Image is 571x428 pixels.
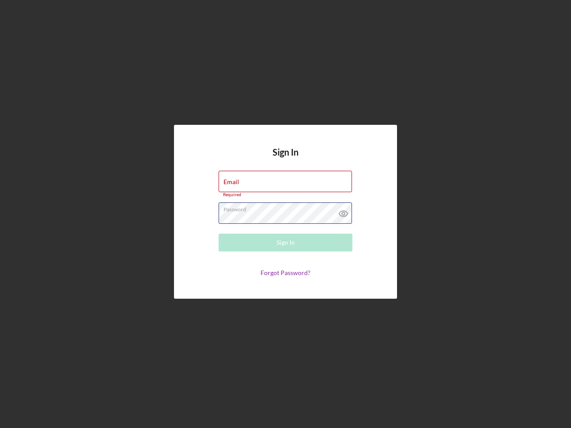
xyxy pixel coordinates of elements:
h4: Sign In [273,147,298,171]
div: Required [219,192,352,198]
div: Sign In [277,234,295,251]
button: Sign In [219,234,352,251]
label: Password [223,203,352,213]
a: Forgot Password? [261,269,310,276]
label: Email [223,178,239,185]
